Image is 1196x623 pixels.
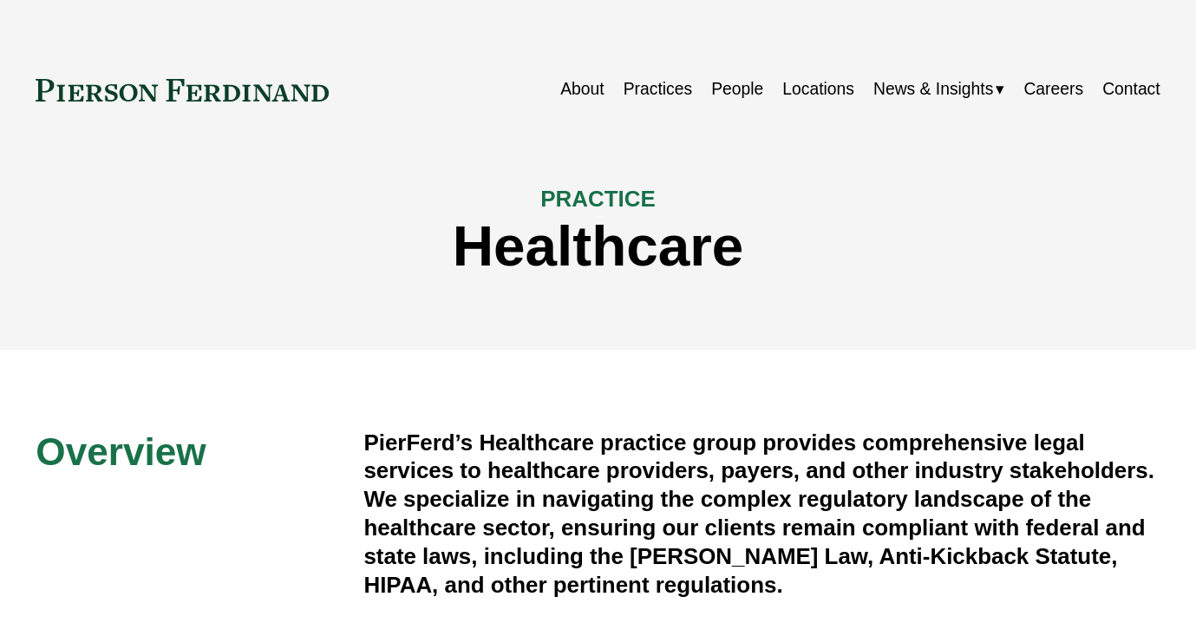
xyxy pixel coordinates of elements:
a: folder dropdown [873,73,1004,107]
a: Locations [782,73,854,107]
span: News & Insights [873,75,993,105]
h1: Healthcare [36,213,1160,279]
a: People [711,73,763,107]
a: About [560,73,604,107]
h4: PierFerd’s Healthcare practice group provides comprehensive legal services to healthcare provider... [363,429,1160,600]
a: Practices [624,73,692,107]
a: Contact [1102,73,1160,107]
span: PRACTICE [540,187,655,211]
a: Careers [1023,73,1083,107]
span: Overview [36,430,206,473]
